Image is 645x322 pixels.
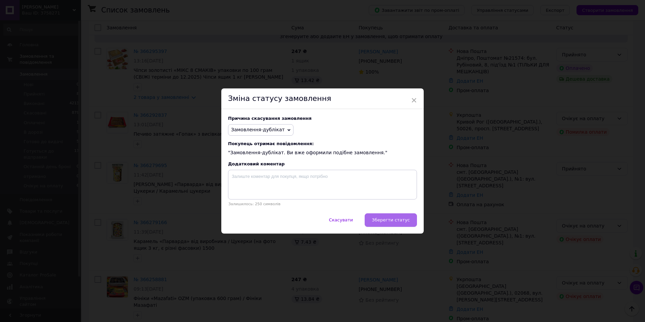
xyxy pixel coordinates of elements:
[365,213,417,227] button: Зберегти статус
[231,127,285,132] span: Замовлення-дублікат
[228,141,417,146] span: Покупець отримає повідомлення:
[329,217,353,222] span: Скасувати
[228,116,417,121] div: Причина скасування замовлення
[228,202,417,206] p: Залишилось: 250 символів
[221,88,424,109] div: Зміна статусу замовлення
[228,141,417,156] div: "Замовлення-дублікат. Ви вже оформили подібне замовлення."
[228,161,417,166] div: Додатковий коментар
[372,217,410,222] span: Зберегти статус
[411,95,417,106] span: ×
[322,213,360,227] button: Скасувати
